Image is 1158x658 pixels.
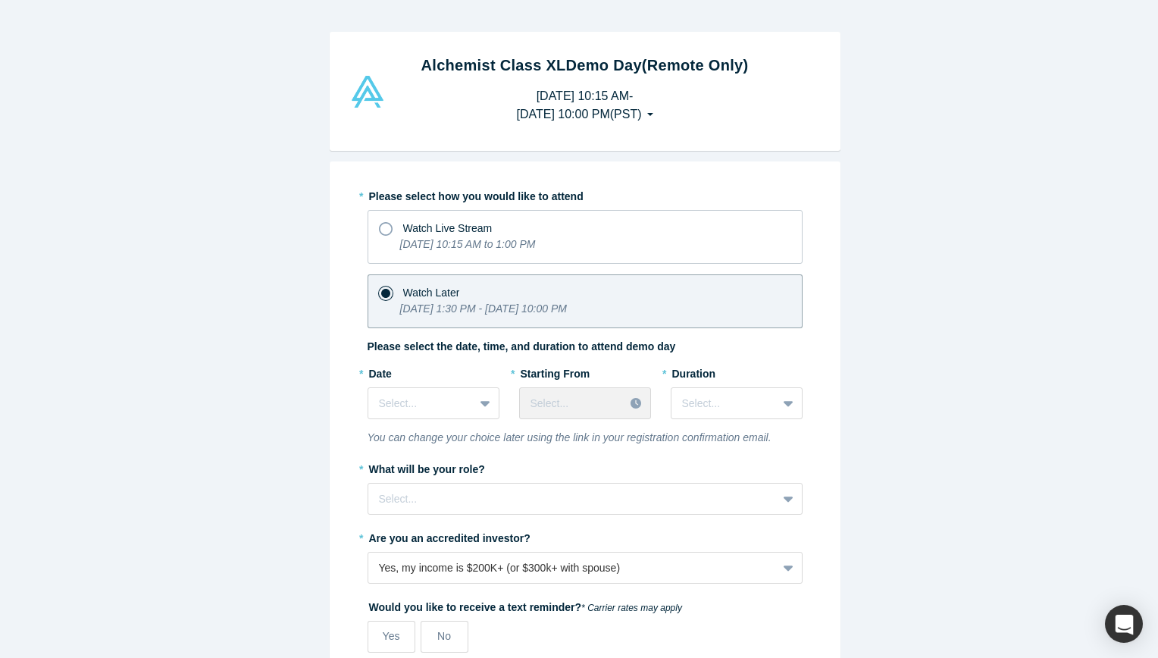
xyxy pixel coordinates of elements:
label: Please select how you would like to attend [368,183,803,205]
img: Alchemist Vault Logo [349,76,386,108]
strong: Alchemist Class XL Demo Day (Remote Only) [421,57,749,74]
i: [DATE] 1:30 PM - [DATE] 10:00 PM [400,302,567,315]
span: Watch Later [403,287,460,299]
label: Starting From [519,361,590,382]
span: Watch Live Stream [403,222,493,234]
button: [DATE] 10:15 AM-[DATE] 10:00 PM(PST) [500,82,668,129]
label: What will be your role? [368,456,803,478]
span: Yes [383,630,400,642]
label: Are you an accredited investor? [368,525,803,547]
label: Date [368,361,499,382]
div: Yes, my income is $200K+ (or $300k+ with spouse) [379,560,766,576]
span: No [437,630,451,642]
em: * Carrier rates may apply [581,603,682,613]
i: You can change your choice later using the link in your registration confirmation email. [368,431,771,443]
label: Duration [671,361,803,382]
label: Please select the date, time, and duration to attend demo day [368,339,676,355]
label: Would you like to receive a text reminder? [368,594,803,616]
i: [DATE] 10:15 AM to 1:00 PM [400,238,536,250]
